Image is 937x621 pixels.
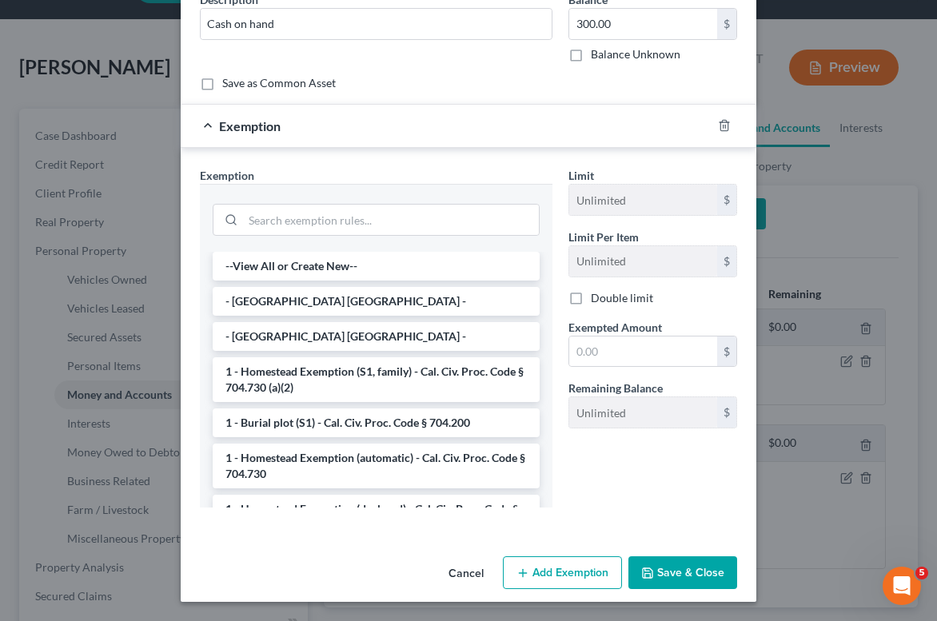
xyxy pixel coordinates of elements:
input: -- [569,185,717,215]
li: - [GEOGRAPHIC_DATA] [GEOGRAPHIC_DATA] - [213,287,540,316]
span: Exempted Amount [568,320,662,334]
li: - [GEOGRAPHIC_DATA] [GEOGRAPHIC_DATA] - [213,322,540,351]
li: 1 - Homestead Exemption (S1, family) - Cal. Civ. Proc. Code § 704.730 (a)(2) [213,357,540,402]
iframe: Intercom live chat [883,567,921,605]
span: Limit [568,169,594,182]
label: Balance Unknown [591,46,680,62]
div: $ [717,185,736,215]
li: 1 - Burial plot (S1) - Cal. Civ. Proc. Code § 704.200 [213,408,540,437]
span: Exemption [200,169,254,182]
button: Save & Close [628,556,737,590]
input: 0.00 [569,336,717,367]
button: Cancel [436,558,496,590]
input: -- [569,246,717,277]
input: Search exemption rules... [243,205,539,235]
li: --View All or Create New-- [213,252,540,281]
span: 5 [915,567,928,579]
input: Describe... [201,9,552,39]
li: 1 - Homestead Exemption (automatic) - Cal. Civ. Proc. Code § 704.730 [213,444,540,488]
div: $ [717,397,736,428]
label: Limit Per Item [568,229,639,245]
input: 0.00 [569,9,717,39]
li: 1 - Homestead Exemption (declared) - Cal. Civ. Proc. Code § 704.950 [213,495,540,539]
div: $ [717,246,736,277]
label: Remaining Balance [568,380,663,396]
input: -- [569,397,717,428]
span: Exemption [219,118,281,133]
label: Save as Common Asset [222,75,336,91]
div: $ [717,336,736,367]
div: $ [717,9,736,39]
button: Add Exemption [503,556,622,590]
label: Double limit [591,290,653,306]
